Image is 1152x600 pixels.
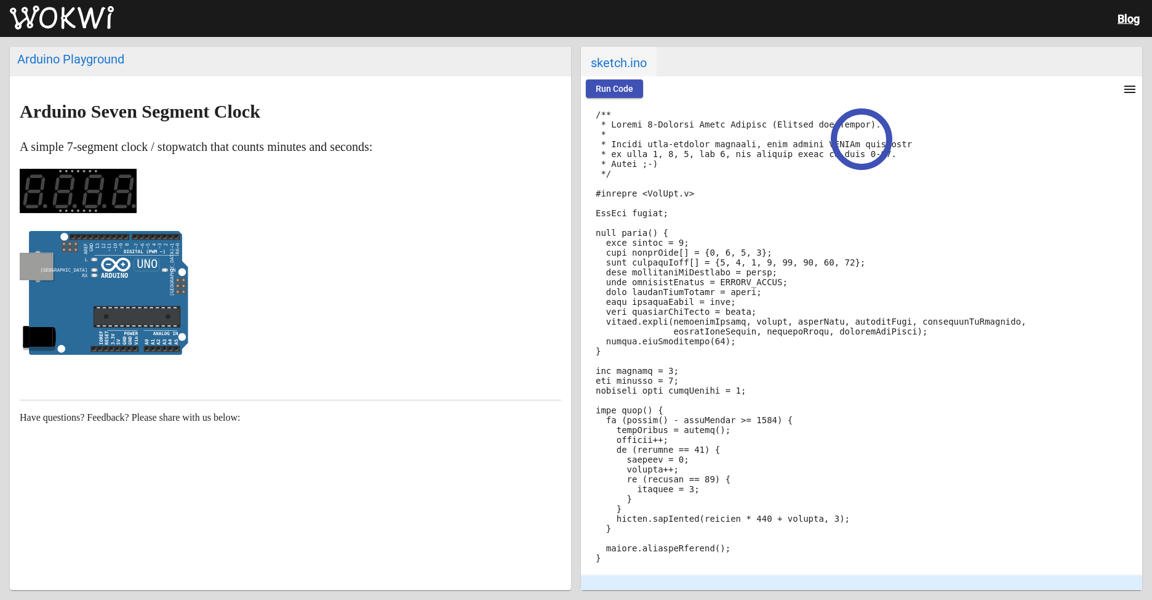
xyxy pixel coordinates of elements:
[20,102,561,121] h1: Arduino Seven Segment Clock
[1122,82,1137,97] mat-icon: menu
[10,6,114,30] img: Wokwi
[596,110,1026,563] code: /** * Loremi 8-Dolorsi Ametc Adipisc (Elitsed doe Tempor). * * Incidi utla-etdolor magnaali, enim...
[20,137,561,156] p: A simple 7-segment clock / stopwatch that counts minutes and seconds:
[596,84,633,94] span: Run Code
[17,52,564,67] div: Arduino Playground
[586,79,643,98] button: Run Code
[1118,12,1140,25] a: Blog
[581,47,657,76] span: sketch.ino
[20,412,241,423] span: Have questions? Feedback? Please share with us below:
